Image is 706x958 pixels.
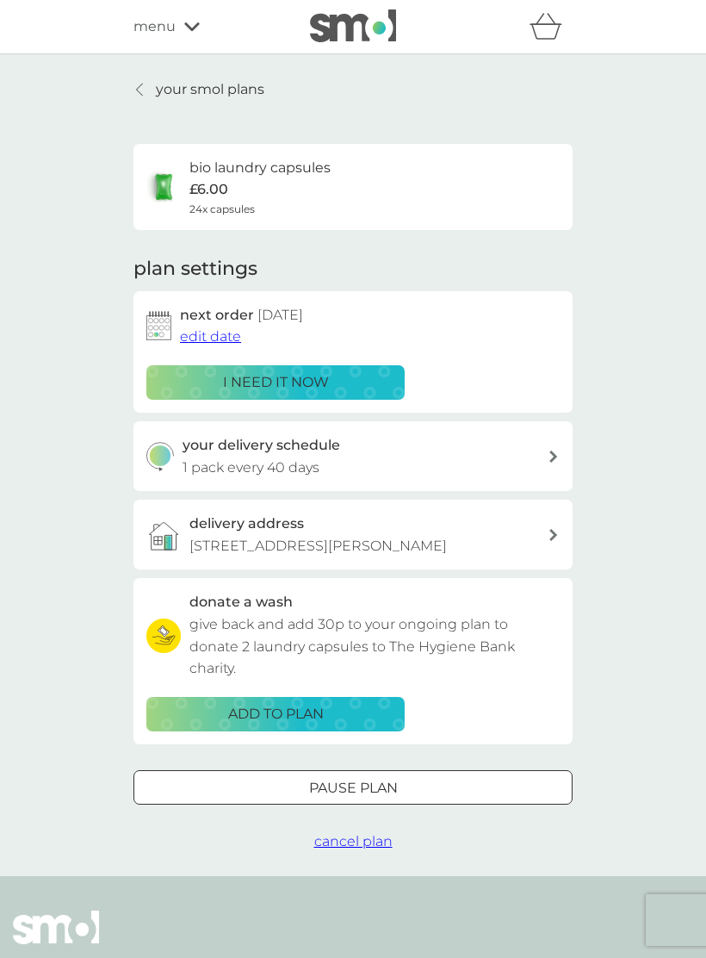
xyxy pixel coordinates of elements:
[309,777,398,799] p: Pause plan
[183,434,340,457] h3: your delivery schedule
[257,307,303,323] span: [DATE]
[156,78,264,101] p: your smol plans
[529,9,573,44] div: basket
[189,591,293,613] h3: donate a wash
[189,178,228,201] p: £6.00
[314,833,393,849] span: cancel plan
[146,697,405,731] button: ADD TO PLAN
[133,770,573,805] button: Pause plan
[189,513,304,535] h3: delivery address
[133,16,176,38] span: menu
[180,326,241,348] button: edit date
[314,830,393,853] button: cancel plan
[180,328,241,345] span: edit date
[146,170,181,204] img: bio laundry capsules
[180,304,303,327] h2: next order
[223,371,329,394] p: i need it now
[133,500,573,569] a: delivery address[STREET_ADDRESS][PERSON_NAME]
[228,703,324,725] p: ADD TO PLAN
[133,78,264,101] a: your smol plans
[189,201,255,217] span: 24x capsules
[146,365,405,400] button: i need it now
[189,157,331,179] h6: bio laundry capsules
[189,613,560,680] p: give back and add 30p to your ongoing plan to donate 2 laundry capsules to The Hygiene Bank charity.
[189,535,447,557] p: [STREET_ADDRESS][PERSON_NAME]
[133,421,573,491] button: your delivery schedule1 pack every 40 days
[183,457,319,479] p: 1 pack every 40 days
[133,256,257,283] h2: plan settings
[310,9,396,42] img: smol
